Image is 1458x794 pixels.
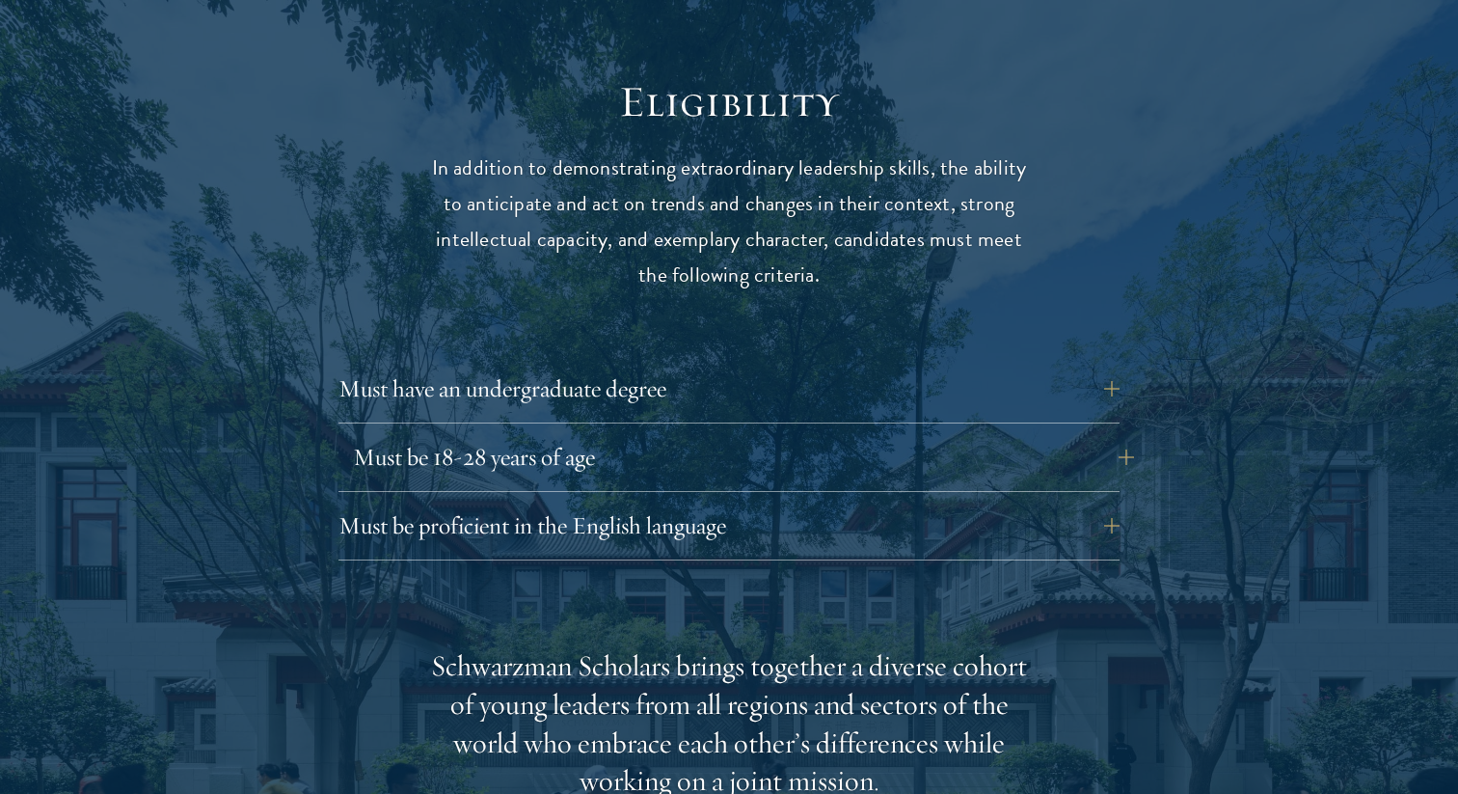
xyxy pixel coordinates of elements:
h2: Eligibility [430,75,1028,129]
button: Must be 18-28 years of age [353,434,1134,480]
button: Must be proficient in the English language [338,503,1120,549]
button: Must have an undergraduate degree [338,366,1120,412]
p: In addition to demonstrating extraordinary leadership skills, the ability to anticipate and act o... [430,151,1028,293]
